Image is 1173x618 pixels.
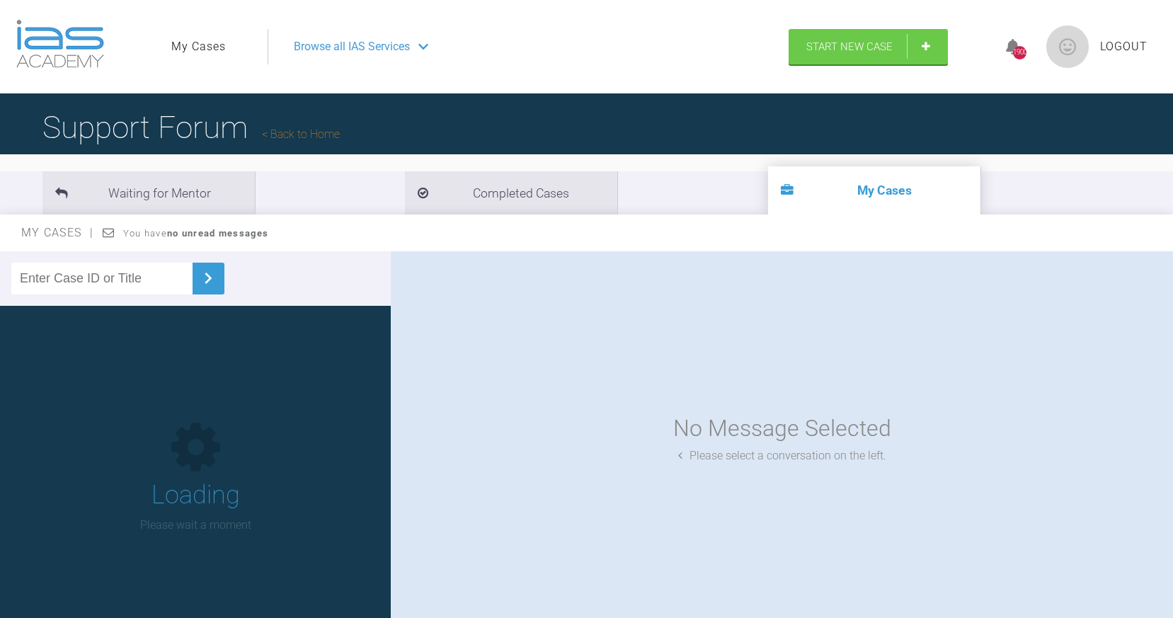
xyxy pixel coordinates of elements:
[123,228,268,239] span: You have
[42,171,255,214] li: Waiting for Mentor
[21,226,94,239] span: My Cases
[1013,46,1026,59] div: 1900
[768,166,980,214] li: My Cases
[262,127,340,141] a: Back to Home
[11,263,193,294] input: Enter Case ID or Title
[1100,38,1148,56] a: Logout
[171,38,226,56] a: My Cases
[294,38,410,56] span: Browse all IAS Services
[405,171,617,214] li: Completed Cases
[806,40,893,53] span: Start New Case
[140,516,251,534] p: Please wait a moment
[678,447,886,465] div: Please select a conversation on the left.
[1046,25,1089,68] img: profile.png
[789,29,948,64] a: Start New Case
[151,475,240,516] h1: Loading
[167,228,268,239] strong: no unread messages
[42,103,340,152] h1: Support Forum
[197,267,219,290] img: chevronRight.28bd32b0.svg
[673,411,891,447] div: No Message Selected
[16,20,104,68] img: logo-light.3e3ef733.png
